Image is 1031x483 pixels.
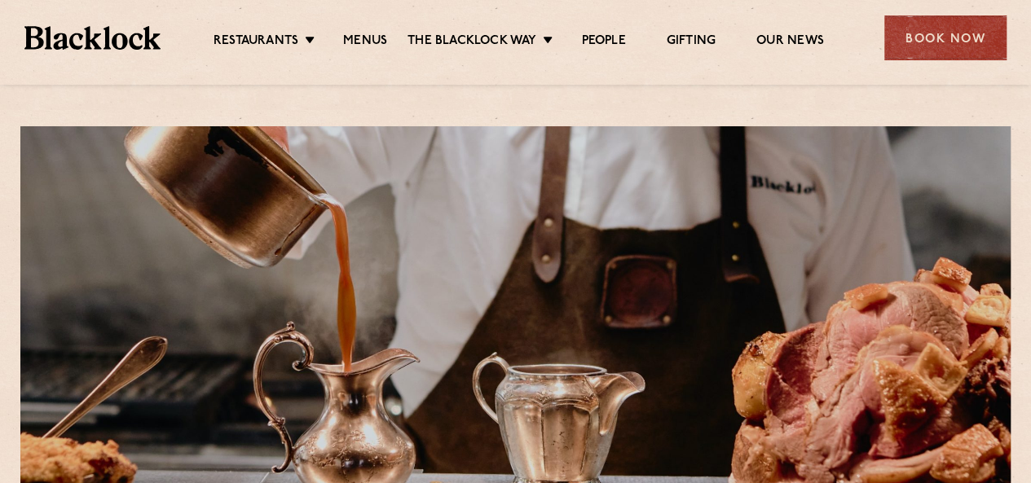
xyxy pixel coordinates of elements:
[884,15,1007,60] div: Book Now
[756,33,824,51] a: Our News
[343,33,387,51] a: Menus
[24,26,161,49] img: BL_Textured_Logo-footer-cropped.svg
[408,33,536,51] a: The Blacklock Way
[581,33,625,51] a: People
[214,33,298,51] a: Restaurants
[667,33,716,51] a: Gifting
